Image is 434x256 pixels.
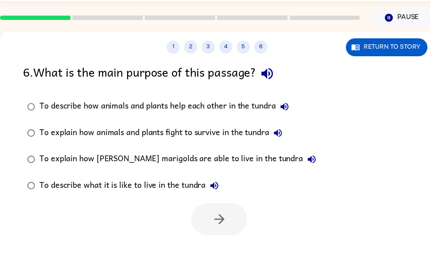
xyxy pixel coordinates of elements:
[204,41,217,54] button: 3
[272,125,290,143] button: To explain how animals and plants fight to survive in the tundra
[40,178,225,196] div: To describe what it is like to live in the tundra
[40,99,296,116] div: To describe how animals and plants help each other in the tundra
[186,41,199,54] button: 2
[40,152,324,170] div: To explain how [PERSON_NAME] marigolds are able to live in the tundra
[221,41,235,54] button: 4
[239,41,252,54] button: 5
[208,178,225,196] button: To describe what it is like to live in the tundra
[306,152,324,170] button: To explain how [PERSON_NAME] marigolds are able to live in the tundra
[23,63,415,85] div: 6 . What is the main purpose of this passage?
[257,41,270,54] button: 6
[279,99,296,116] button: To describe how animals and plants help each other in the tundra
[349,39,432,57] button: Return to story
[168,41,182,54] button: 1
[40,125,290,143] div: To explain how animals and plants fight to survive in the tundra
